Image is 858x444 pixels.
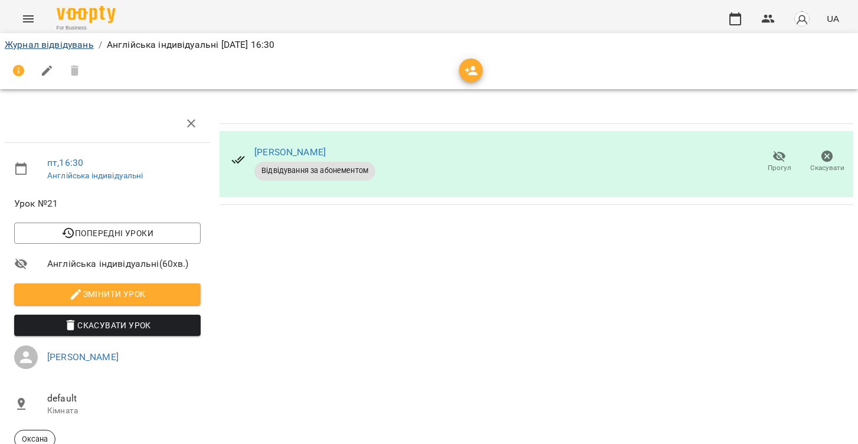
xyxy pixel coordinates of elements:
[755,145,803,178] button: Прогул
[47,405,201,417] p: Кімната
[827,12,839,25] span: UA
[5,38,853,52] nav: breadcrumb
[810,163,844,173] span: Скасувати
[794,11,810,27] img: avatar_s.png
[803,145,851,178] button: Скасувати
[99,38,102,52] li: /
[254,146,326,158] a: [PERSON_NAME]
[57,24,116,32] span: For Business
[768,163,791,173] span: Прогул
[14,315,201,336] button: Скасувати Урок
[14,5,42,33] button: Menu
[14,223,201,244] button: Попередні уроки
[254,165,375,176] span: Відвідування за абонементом
[47,391,201,406] span: default
[822,8,844,30] button: UA
[47,171,143,180] a: Англійська індивідуальні
[47,351,119,363] a: [PERSON_NAME]
[24,226,191,240] span: Попередні уроки
[24,318,191,332] span: Скасувати Урок
[5,39,94,50] a: Журнал відвідувань
[14,283,201,305] button: Змінити урок
[24,287,191,301] span: Змінити урок
[47,157,83,168] a: пт , 16:30
[14,197,201,211] span: Урок №21
[57,6,116,23] img: Voopty Logo
[47,257,201,271] span: Англійська індивідуальні ( 60 хв. )
[107,38,274,52] p: Англійська індивідуальні [DATE] 16:30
